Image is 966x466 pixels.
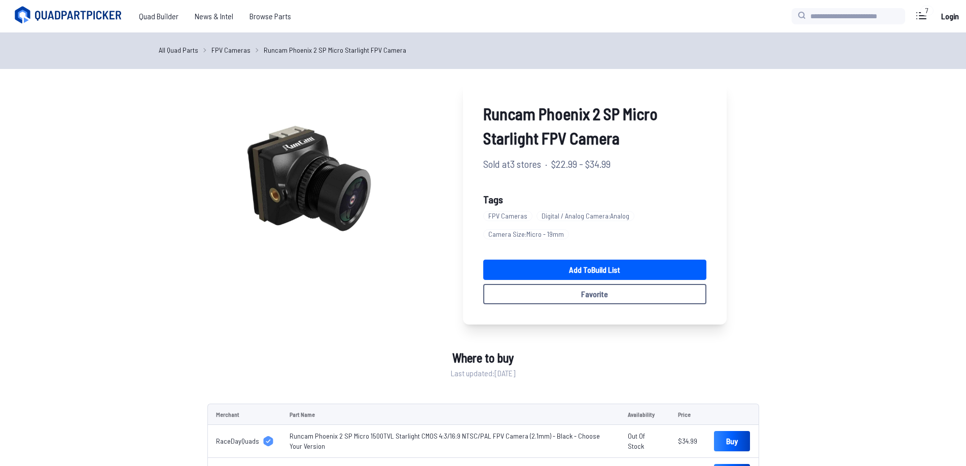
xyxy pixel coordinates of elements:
[211,45,251,55] a: FPV Cameras
[187,6,241,26] a: News & Intel
[483,211,532,221] span: FPV Cameras
[207,404,281,425] td: Merchant
[452,349,514,367] span: Where to buy
[536,207,638,225] a: Digital / Analog Camera:Analog
[483,207,536,225] a: FPV Cameras
[451,367,515,379] span: Last updated: [DATE]
[714,431,750,451] a: Buy
[216,436,273,446] a: RaceDayQuads
[536,211,634,221] span: Digital / Analog Camera : Analog
[131,6,187,26] a: Quad Builder
[483,156,541,171] span: Sold at 3 stores
[159,45,198,55] a: All Quad Parts
[290,432,600,450] a: Runcam Phoenix 2 SP Micro 1500TVL Starlight CMOS 4:3/16:9 NTSC/PAL FPV Camera (2.1mm) - Black - C...
[938,6,962,26] a: Login
[483,229,569,239] span: Camera Size : Micro - 19mm
[670,425,706,458] td: $34.99
[281,404,620,425] td: Part Name
[483,193,503,205] span: Tags
[483,260,706,280] a: Add toBuild List
[670,404,706,425] td: Price
[545,156,547,171] span: ·
[620,404,670,425] td: Availability
[264,45,406,55] a: Runcam Phoenix 2 SP Micro Starlight FPV Camera
[620,425,670,458] td: Out Of Stock
[483,284,706,304] button: Favorite
[216,436,259,446] span: RaceDayQuads
[241,6,299,26] a: Browse Parts
[551,156,611,171] span: $22.99 - $34.99
[207,81,402,276] img: image
[483,101,706,150] span: Runcam Phoenix 2 SP Micro Starlight FPV Camera
[483,225,573,243] a: Camera Size:Micro - 19mm
[920,6,934,16] div: 7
